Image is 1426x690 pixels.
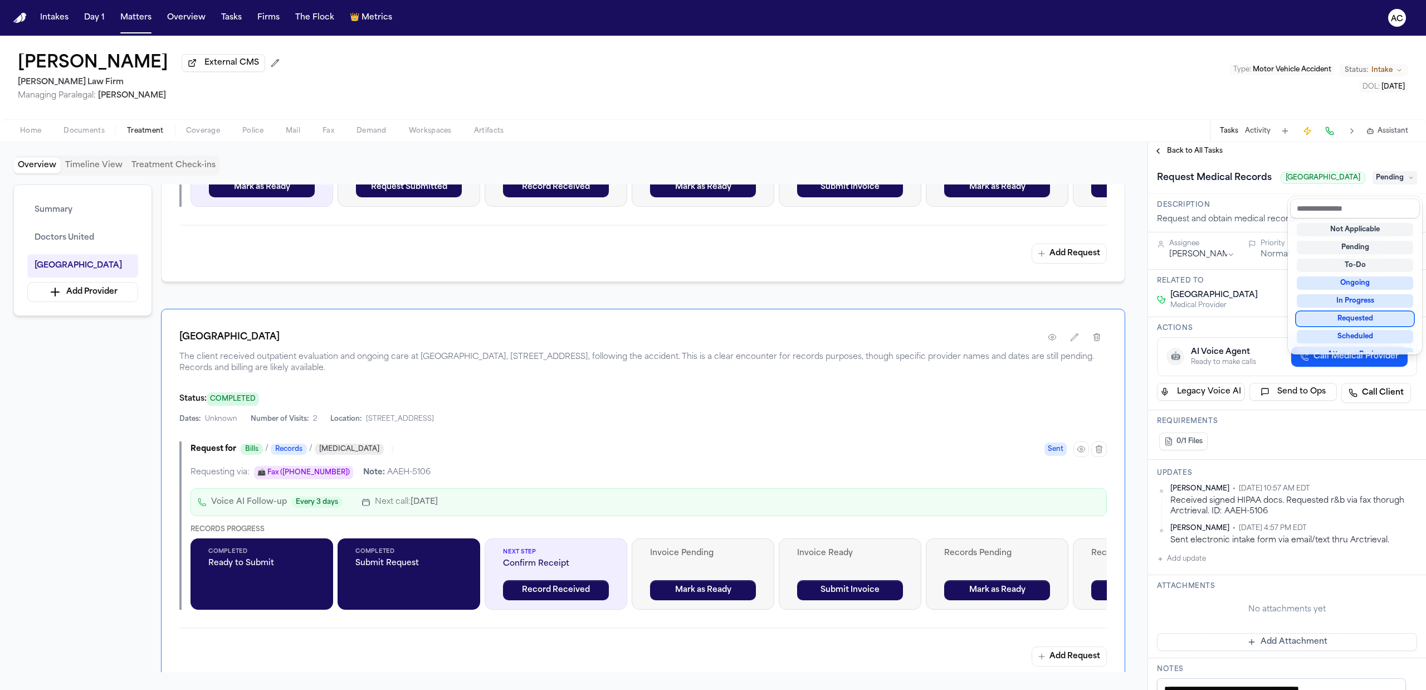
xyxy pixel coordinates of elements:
[1297,223,1413,236] div: Not Applicable
[1297,241,1413,254] div: Pending
[1297,294,1413,308] div: In Progress
[1297,259,1413,272] div: To-Do
[1297,348,1413,361] div: Attorney Review
[1373,171,1417,184] span: Pending
[1297,312,1413,325] div: Requested
[1297,276,1413,290] div: Ongoing
[1297,330,1413,343] div: Scheduled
